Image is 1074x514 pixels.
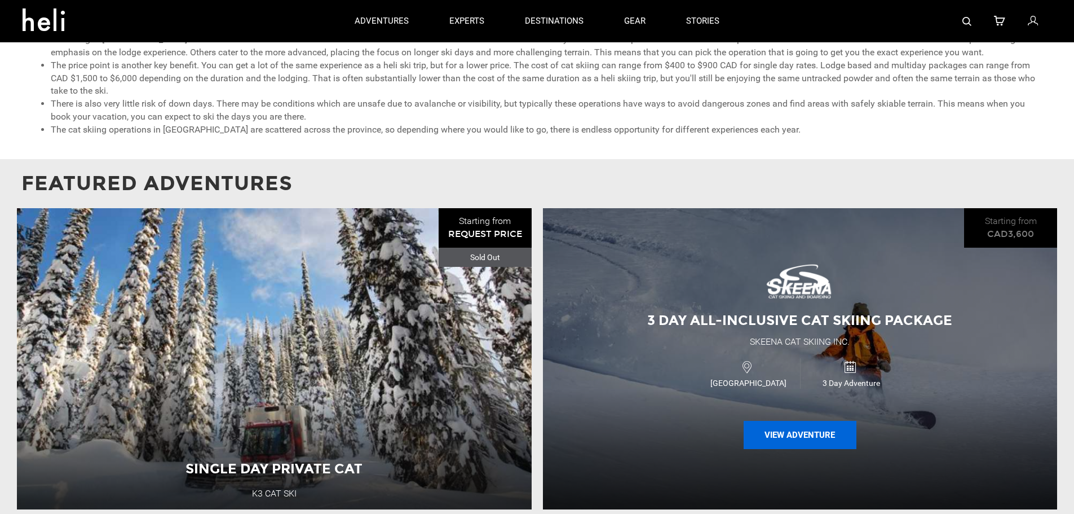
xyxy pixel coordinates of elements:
[51,33,1046,59] li: Cat skiing in [GEOGRAPHIC_DATA] is the ideal ski vacation for several reasons. One of the most no...
[801,377,903,389] span: 3 Day Adventure
[51,98,1046,124] li: There is also very little risk of down days. There may be conditions which are unsafe due to aval...
[697,377,799,389] span: [GEOGRAPHIC_DATA]
[21,169,1053,198] p: Featured Adventures
[962,17,971,26] img: search-bar-icon.svg
[762,260,837,305] img: images
[744,421,856,449] button: View Adventure
[355,15,409,27] p: adventures
[449,15,484,27] p: experts
[51,124,1046,137] li: The cat skiing operations in [GEOGRAPHIC_DATA] are scattered across the province, so depending wh...
[525,15,584,27] p: destinations
[51,59,1046,98] li: The price point is another key benefit. You can get a lot of the same experience as a heli ski tr...
[647,312,952,328] span: 3 Day All-inclusive Cat Skiing Package
[750,336,850,349] div: Skeena Cat Skiing Inc.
